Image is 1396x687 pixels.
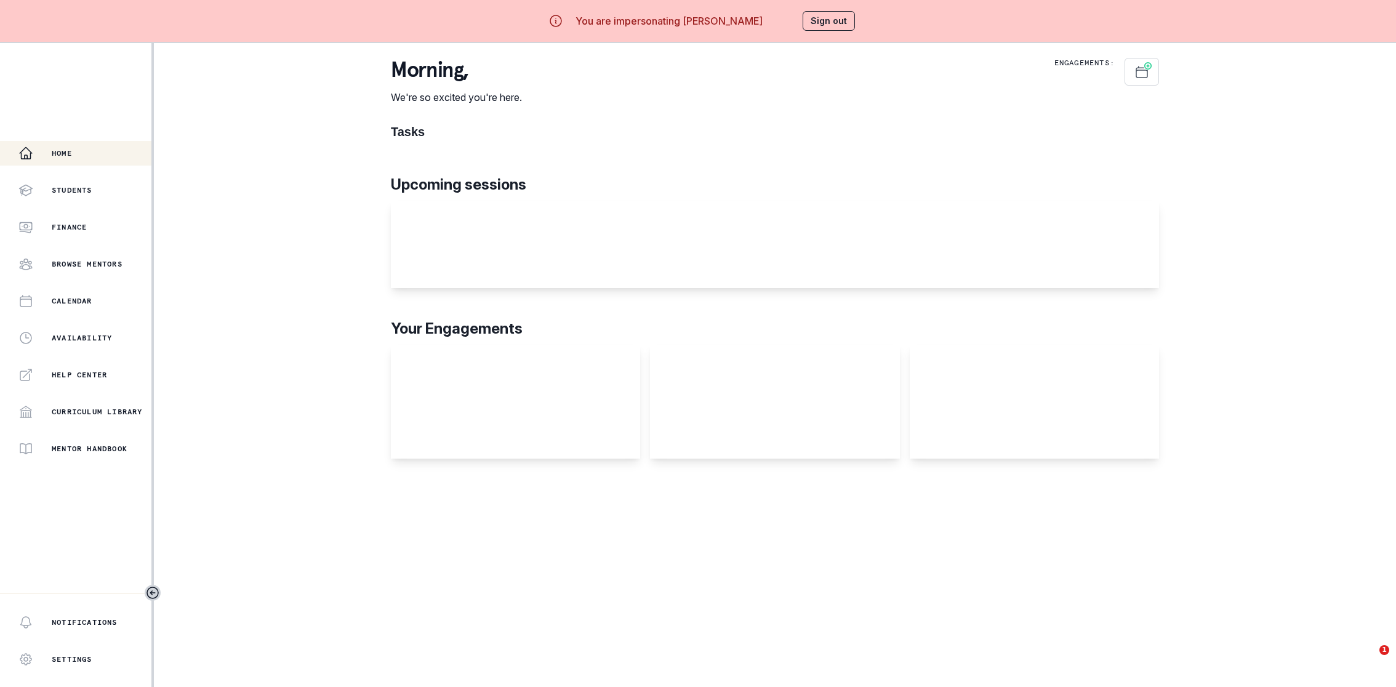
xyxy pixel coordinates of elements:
button: Sign out [803,11,855,31]
p: Students [52,185,92,195]
button: Toggle sidebar [145,585,161,601]
p: Calendar [52,296,92,306]
p: Availability [52,333,112,343]
button: Schedule Sessions [1125,58,1159,86]
p: morning , [391,58,522,82]
p: Settings [52,654,92,664]
p: Curriculum Library [52,407,143,417]
h1: Tasks [391,124,1159,139]
p: Finance [52,222,87,232]
p: Upcoming sessions [391,174,1159,196]
p: Mentor Handbook [52,444,127,454]
p: Help Center [52,370,107,380]
p: Your Engagements [391,318,1159,340]
iframe: Intercom live chat [1354,645,1384,675]
p: Engagements: [1054,58,1115,68]
p: We're so excited you're here. [391,90,522,105]
span: 1 [1379,645,1389,655]
p: Browse Mentors [52,259,122,269]
p: Notifications [52,617,118,627]
p: You are impersonating [PERSON_NAME] [576,14,763,28]
p: Home [52,148,72,158]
